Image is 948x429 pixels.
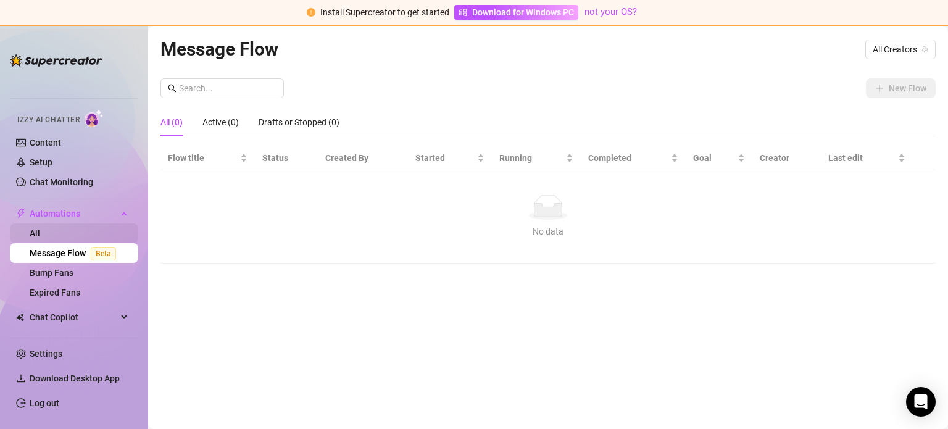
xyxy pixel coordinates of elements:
[30,248,121,258] a: Message FlowBeta
[415,151,475,165] span: Started
[259,115,339,129] div: Drafts or Stopped (0)
[30,204,117,223] span: Automations
[30,157,52,167] a: Setup
[492,146,581,170] th: Running
[693,151,735,165] span: Goal
[30,349,62,359] a: Settings
[168,151,238,165] span: Flow title
[91,247,116,260] span: Beta
[307,8,315,17] span: exclamation-circle
[581,146,686,170] th: Completed
[179,81,276,95] input: Search...
[472,6,574,19] span: Download for Windows PC
[160,35,278,64] article: Message Flow
[160,115,183,129] div: All (0)
[921,46,929,53] span: team
[454,5,578,20] a: Download for Windows PC
[459,8,467,17] span: windows
[30,398,59,408] a: Log out
[30,288,80,298] a: Expired Fans
[320,7,449,17] span: Install Supercreator to get started
[866,78,936,98] button: New Flow
[16,313,24,322] img: Chat Copilot
[30,138,61,148] a: Content
[873,40,928,59] span: All Creators
[16,209,26,219] span: thunderbolt
[408,146,492,170] th: Started
[30,268,73,278] a: Bump Fans
[499,151,563,165] span: Running
[318,146,407,170] th: Created By
[30,177,93,187] a: Chat Monitoring
[30,373,120,383] span: Download Desktop App
[255,146,318,170] th: Status
[30,307,117,327] span: Chat Copilot
[10,54,102,67] img: logo-BBDzfeDw.svg
[173,225,923,238] div: No data
[160,146,255,170] th: Flow title
[906,387,936,417] div: Open Intercom Messenger
[17,114,80,126] span: Izzy AI Chatter
[686,146,752,170] th: Goal
[584,6,637,17] a: not your OS?
[828,151,895,165] span: Last edit
[30,228,40,238] a: All
[16,373,26,383] span: download
[821,146,912,170] th: Last edit
[588,151,668,165] span: Completed
[202,115,239,129] div: Active (0)
[168,84,177,93] span: search
[85,109,104,127] img: AI Chatter
[752,146,821,170] th: Creator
